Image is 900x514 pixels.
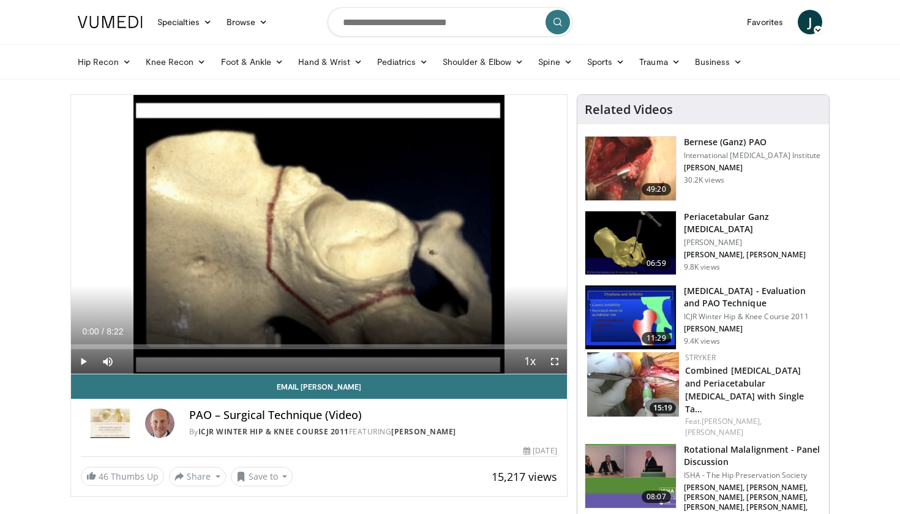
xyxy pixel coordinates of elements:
button: Save to [231,467,293,486]
span: 15,217 views [492,469,557,484]
h3: Bernese (Ganz) PAO [684,136,821,148]
a: Foot & Ankle [214,50,291,74]
span: / [102,327,104,336]
p: [PERSON_NAME], [PERSON_NAME] [684,250,822,260]
div: By FEATURING [189,426,557,437]
a: Knee Recon [138,50,214,74]
span: 46 [99,471,108,482]
p: 9.4K views [684,336,720,346]
a: Combined [MEDICAL_DATA] and Periacetabular [MEDICAL_DATA] with Single Ta… [685,365,804,415]
p: [PERSON_NAME] [684,163,821,173]
button: Mute [96,349,120,374]
a: Specialties [150,10,219,34]
a: 11:29 [MEDICAL_DATA] - Evaluation and PAO Technique ICJR Winter Hip & Knee Course 2011 [PERSON_NA... [585,285,822,350]
a: Business [688,50,750,74]
h4: PAO – Surgical Technique (Video) [189,409,557,422]
a: Favorites [740,10,790,34]
a: ICJR Winter Hip & Knee Course 2011 [198,426,349,437]
a: 15:19 [587,352,679,417]
a: Hip Recon [70,50,138,74]
span: 8:22 [107,327,123,336]
div: Progress Bar [71,344,567,349]
img: VuMedi Logo [78,16,143,28]
div: [DATE] [523,445,557,456]
a: Pediatrics [370,50,435,74]
a: Spine [531,50,579,74]
a: Email [PERSON_NAME] [71,374,567,399]
h3: Rotational Malalignment - Panel Discussion [684,444,822,468]
a: Browse [219,10,276,34]
p: ISHA - The Hip Preservation Society [684,471,822,480]
a: Sports [580,50,632,74]
a: 06:59 Periacetabular Ganz [MEDICAL_DATA] [PERSON_NAME] [PERSON_NAME], [PERSON_NAME] 9.8K views [585,211,822,276]
img: 57874994-f324-4126-a1d1-641caa1ad672.150x105_q85_crop-smart_upscale.jpg [587,352,679,417]
button: Playback Rate [518,349,542,374]
img: Clohisy_PAO_1.png.150x105_q85_crop-smart_upscale.jpg [585,137,676,200]
div: Feat. [685,416,819,438]
a: Stryker [685,352,716,363]
span: 06:59 [642,257,671,270]
h3: Periacetabular Ganz [MEDICAL_DATA] [684,211,822,235]
a: [PERSON_NAME], [702,416,762,426]
span: 49:20 [642,183,671,195]
img: ICJR Winter Hip & Knee Course 2011 [81,409,140,438]
button: Fullscreen [542,349,567,374]
span: 15:19 [650,403,676,414]
p: International [MEDICAL_DATA] Institute [684,151,821,161]
a: J [798,10,822,34]
video-js: Video Player [71,95,567,374]
img: Avatar [145,409,174,438]
a: Trauma [632,50,688,74]
p: 9.8K views [684,262,720,272]
span: 0:00 [82,327,99,336]
input: Search topics, interventions [328,7,572,37]
span: 11:29 [642,332,671,344]
h4: Related Videos [585,102,673,117]
p: [PERSON_NAME] [684,238,822,248]
a: 49:20 Bernese (Ganz) PAO International [MEDICAL_DATA] Institute [PERSON_NAME] 30.2K views [585,136,822,201]
a: Hand & Wrist [291,50,370,74]
p: [PERSON_NAME] [684,324,822,334]
h3: [MEDICAL_DATA] - Evaluation and PAO Technique [684,285,822,309]
a: 46 Thumbs Up [81,467,164,486]
a: Shoulder & Elbow [435,50,531,74]
p: 30.2K views [684,175,724,185]
a: [PERSON_NAME] [685,427,743,437]
img: 297930_0000_1.png.150x105_q85_crop-smart_upscale.jpg [585,285,676,349]
button: Play [71,349,96,374]
a: [PERSON_NAME] [391,426,456,437]
img: db605aaa-8f3e-4b74-9e59-83a35179dada.150x105_q85_crop-smart_upscale.jpg [585,211,676,275]
img: 68e87346-f5b9-4ec7-a4b4-d99762ad16de.150x105_q85_crop-smart_upscale.jpg [585,444,676,508]
span: 08:07 [642,491,671,503]
button: Share [169,467,226,486]
p: ICJR Winter Hip & Knee Course 2011 [684,312,822,322]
